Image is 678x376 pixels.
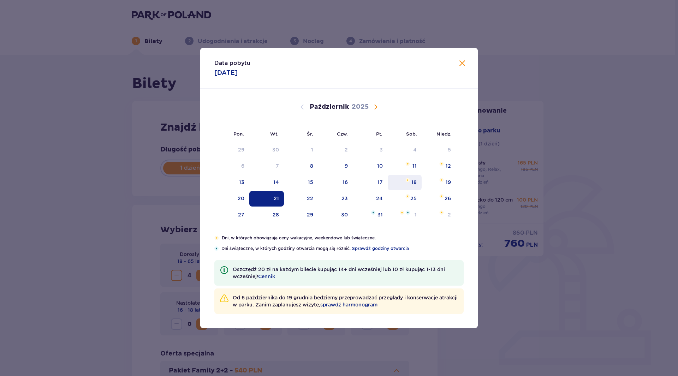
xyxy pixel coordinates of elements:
td: Data niedostępna. poniedziałek, 29 września 2025 [214,142,249,158]
td: Data niedostępna. wtorek, 7 października 2025 [249,159,284,174]
img: Niebieska gwiazdka [406,210,410,215]
div: 13 [239,179,244,186]
div: 30 [341,211,348,218]
td: sobota, 1 listopada 2025 [388,207,422,223]
img: Pomarańczowa gwiazdka [405,194,410,198]
div: 23 [341,195,348,202]
td: czwartek, 9 października 2025 [318,159,353,174]
a: sprawdź harmonogram [320,301,377,308]
p: Dni świąteczne, w których godziny otwarcia mogą się różnić. [221,245,464,252]
img: Pomarańczowa gwiazdka [439,178,444,182]
img: Pomarańczowa gwiazdka [400,210,404,215]
div: 25 [410,195,417,202]
div: 29 [238,146,244,153]
button: Zamknij [458,59,466,68]
td: piątek, 31 października 2025 [353,207,388,223]
p: 2025 [352,103,369,111]
td: piątek, 17 października 2025 [353,175,388,190]
td: Data niedostępna. wtorek, 30 września 2025 [249,142,284,158]
td: wtorek, 28 października 2025 [249,207,284,223]
button: Następny miesiąc [371,103,380,111]
td: sobota, 18 października 2025 [388,175,422,190]
div: 11 [412,162,417,169]
div: 2 [448,211,451,218]
div: 18 [411,179,417,186]
td: sobota, 11 października 2025 [388,159,422,174]
p: Dni, w których obowiązują ceny wakacyjne, weekendowe lub świąteczne. [222,235,464,241]
img: Pomarańczowa gwiazdka [405,178,410,182]
td: poniedziałek, 20 października 2025 [214,191,249,207]
div: 31 [377,211,383,218]
div: 24 [376,195,383,202]
div: 27 [238,211,244,218]
td: wtorek, 14 października 2025 [249,175,284,190]
a: Sprawdź godziny otwarcia [352,245,409,252]
small: Śr. [307,131,313,137]
td: niedziela, 19 października 2025 [422,175,456,190]
div: 15 [308,179,313,186]
td: środa, 15 października 2025 [284,175,318,190]
td: sobota, 25 października 2025 [388,191,422,207]
div: 7 [276,162,279,169]
a: Cennik [258,273,275,280]
div: 2 [345,146,348,153]
small: Sob. [406,131,417,137]
td: czwartek, 30 października 2025 [318,207,353,223]
div: 4 [413,146,417,153]
div: 1 [415,211,417,218]
p: Data pobytu [214,59,250,67]
td: Data zaznaczona. wtorek, 21 października 2025 [249,191,284,207]
td: czwartek, 16 października 2025 [318,175,353,190]
div: 14 [273,179,279,186]
td: Data niedostępna. niedziela, 5 października 2025 [422,142,456,158]
td: niedziela, 12 października 2025 [422,159,456,174]
img: Pomarańczowa gwiazdka [214,236,219,240]
img: Pomarańczowa gwiazdka [439,194,444,198]
div: 12 [446,162,451,169]
p: [DATE] [214,68,238,77]
td: środa, 29 października 2025 [284,207,318,223]
div: 3 [380,146,383,153]
td: poniedziałek, 13 października 2025 [214,175,249,190]
div: 26 [445,195,451,202]
div: 22 [307,195,313,202]
td: piątek, 10 października 2025 [353,159,388,174]
img: Niebieska gwiazdka [371,210,375,215]
img: Pomarańczowa gwiazdka [439,210,444,215]
div: 17 [377,179,383,186]
td: niedziela, 2 listopada 2025 [422,207,456,223]
div: 29 [307,211,313,218]
td: piątek, 24 października 2025 [353,191,388,207]
div: 5 [448,146,451,153]
p: Oszczędź 20 zł na każdym bilecie kupując 14+ dni wcześniej lub 10 zł kupując 1-13 dni wcześniej! [233,266,458,280]
small: Niedz. [436,131,452,137]
small: Pon. [233,131,244,137]
div: 30 [272,146,279,153]
img: Niebieska gwiazdka [214,246,219,251]
img: Pomarańczowa gwiazdka [439,162,444,166]
p: Październik [310,103,349,111]
div: 10 [377,162,383,169]
img: Pomarańczowa gwiazdka [405,162,410,166]
small: Pt. [376,131,382,137]
td: czwartek, 23 października 2025 [318,191,353,207]
div: 16 [343,179,348,186]
div: 20 [238,195,244,202]
td: Data niedostępna. piątek, 3 października 2025 [353,142,388,158]
td: środa, 22 października 2025 [284,191,318,207]
td: niedziela, 26 października 2025 [422,191,456,207]
p: Od 6 października do 19 grudnia będziemy przeprowadzać przeglądy i konserwacje atrakcji w parku. ... [233,294,458,308]
div: 19 [446,179,451,186]
div: 21 [274,195,279,202]
div: 8 [310,162,313,169]
button: Poprzedni miesiąc [298,103,307,111]
td: Data niedostępna. sobota, 4 października 2025 [388,142,422,158]
div: 1 [311,146,313,153]
td: środa, 8 października 2025 [284,159,318,174]
td: Data niedostępna. poniedziałek, 6 października 2025 [214,159,249,174]
div: 9 [345,162,348,169]
td: Data niedostępna. środa, 1 października 2025 [284,142,318,158]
